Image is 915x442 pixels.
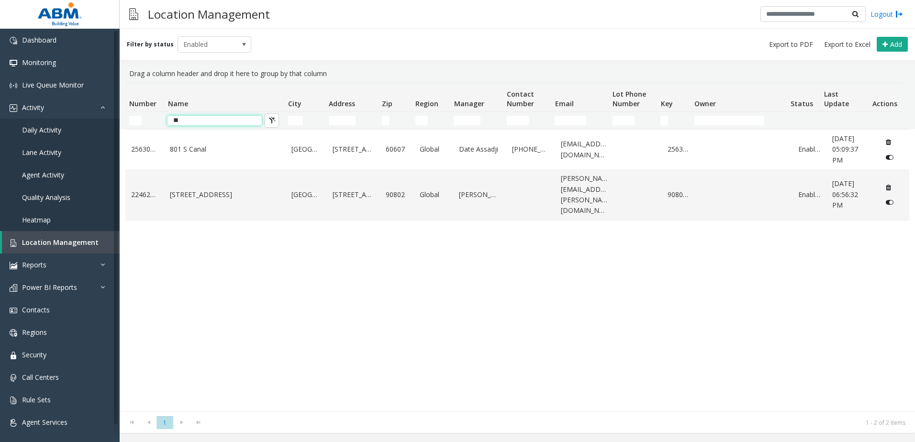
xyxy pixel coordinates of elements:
[881,195,899,210] button: Disable
[131,189,158,200] a: 22462157
[382,116,390,125] input: Zip Filter
[507,116,529,125] input: Contact Number Filter
[668,189,690,200] a: 908020
[178,37,236,52] span: Enabled
[10,397,17,404] img: 'icon'
[881,134,896,150] button: Delete
[22,125,61,134] span: Daily Activity
[869,83,902,112] th: Actions
[10,59,17,67] img: 'icon'
[22,238,99,247] span: Location Management
[10,37,17,44] img: 'icon'
[22,170,64,179] span: Agent Activity
[329,99,355,108] span: Address
[386,189,408,200] a: 90802
[22,260,46,269] span: Reports
[265,113,279,128] button: Clear
[164,112,284,129] td: Name Filter
[507,89,534,108] span: Contact Number
[10,374,17,382] img: 'icon'
[2,231,120,254] a: Location Management
[694,116,765,125] input: Owner Filter
[881,150,899,165] button: Disable
[22,58,56,67] span: Monitoring
[156,416,173,429] span: Page 1
[10,352,17,359] img: 'icon'
[869,112,902,129] td: Actions Filter
[798,144,821,155] a: Enabled
[291,189,321,200] a: [GEOGRAPHIC_DATA]
[609,112,657,129] td: Lot Phone Number Filter
[10,284,17,292] img: 'icon'
[824,40,870,49] span: Export to Excel
[890,40,902,49] span: Add
[378,112,412,129] td: Zip Filter
[787,112,820,129] td: Status Filter
[22,80,84,89] span: Live Queue Monitor
[10,329,17,337] img: 'icon'
[613,116,635,125] input: Lot Phone Number Filter
[386,144,408,155] a: 60607
[129,2,138,26] img: pageIcon
[22,148,61,157] span: Lane Activity
[459,189,501,200] a: [PERSON_NAME]
[668,144,690,155] a: 256304
[167,116,262,125] input: Name Filter
[657,112,690,129] td: Key Filter
[454,99,484,108] span: Manager
[824,89,849,108] span: Last Update
[512,144,549,155] a: [PHONE_NUMBER]
[129,116,142,125] input: Number Filter
[555,116,586,125] input: Email Filter
[382,99,392,108] span: Zip
[212,419,905,427] kendo-pager-info: 1 - 2 of 2 items
[10,239,17,247] img: 'icon'
[10,104,17,112] img: 'icon'
[660,116,668,125] input: Key Filter
[555,99,574,108] span: Email
[22,35,56,44] span: Dashboard
[288,116,303,125] input: City Filter
[329,116,356,125] input: Address Filter
[820,112,868,129] td: Last Update Filter
[22,283,77,292] span: Power BI Reports
[694,99,716,108] span: Owner
[798,189,821,200] a: Enabled
[22,215,51,224] span: Heatmap
[613,89,646,108] span: Lot Phone Number
[450,112,503,129] td: Manager Filter
[503,112,551,129] td: Contact Number Filter
[420,189,447,200] a: Global
[22,395,51,404] span: Rule Sets
[120,83,915,411] div: Data table
[22,328,47,337] span: Regions
[125,65,909,83] div: Drag a column header and drop it here to group by that column
[288,99,301,108] span: City
[143,2,275,26] h3: Location Management
[412,112,450,129] td: Region Filter
[22,305,50,314] span: Contacts
[291,144,321,155] a: [GEOGRAPHIC_DATA]
[125,112,164,129] td: Number Filter
[415,99,438,108] span: Region
[881,180,896,195] button: Delete
[870,9,903,19] a: Logout
[832,178,869,210] a: [DATE] 06:56:32 PM
[415,116,428,125] input: Region Filter
[10,262,17,269] img: 'icon'
[333,144,375,155] a: [STREET_ADDRESS]
[820,38,874,51] button: Export to Excel
[127,40,174,49] label: Filter by status
[325,112,378,129] td: Address Filter
[10,82,17,89] img: 'icon'
[10,307,17,314] img: 'icon'
[832,179,858,210] span: [DATE] 06:56:32 PM
[765,38,817,51] button: Export to PDF
[561,173,608,216] a: [PERSON_NAME][EMAIL_ADDRESS][PERSON_NAME][DOMAIN_NAME]
[10,419,17,427] img: 'icon'
[561,139,608,160] a: [EMAIL_ADDRESS][DOMAIN_NAME]
[661,99,673,108] span: Key
[22,418,67,427] span: Agent Services
[170,189,280,200] a: [STREET_ADDRESS]
[551,112,609,129] td: Email Filter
